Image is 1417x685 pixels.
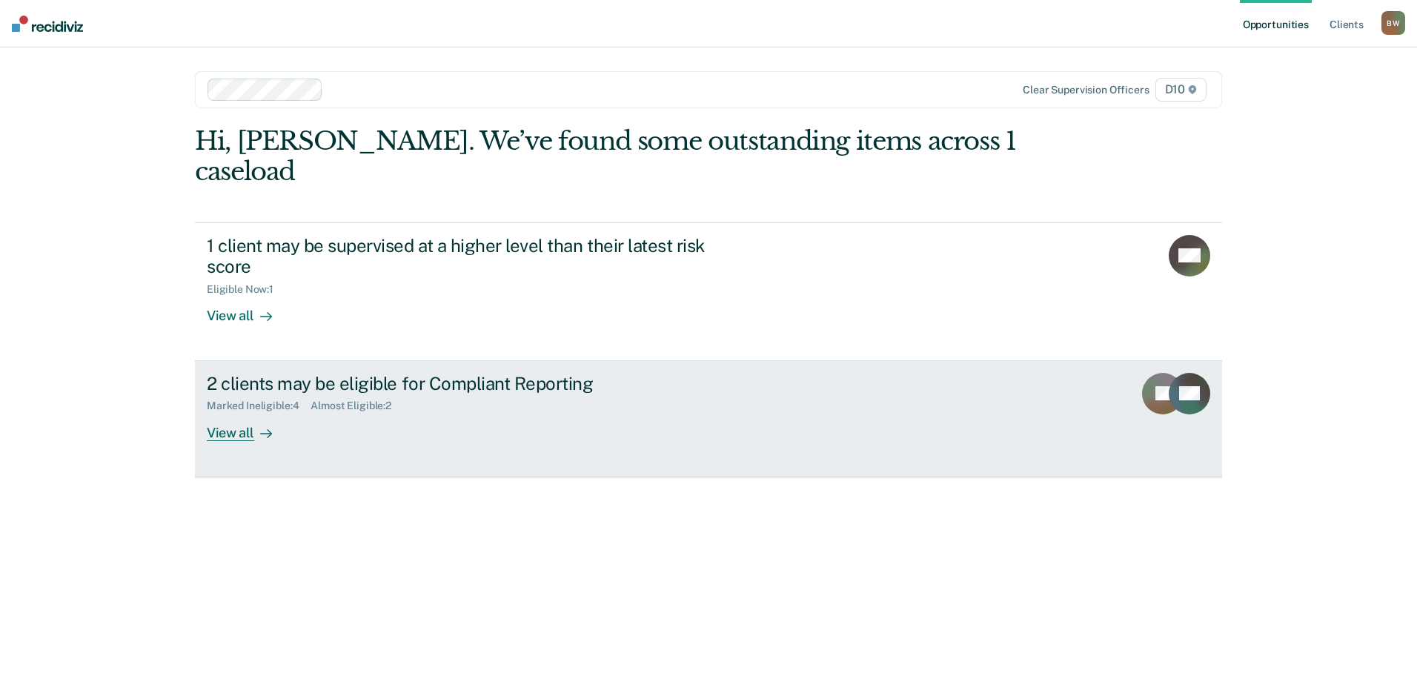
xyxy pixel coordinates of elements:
div: View all [207,412,290,441]
div: 1 client may be supervised at a higher level than their latest risk score [207,235,727,278]
button: BW [1381,11,1405,35]
div: Eligible Now : 1 [207,283,285,296]
div: Marked Ineligible : 4 [207,400,311,412]
a: 1 client may be supervised at a higher level than their latest risk scoreEligible Now:1View all [195,222,1222,361]
div: Clear supervision officers [1023,84,1149,96]
img: Recidiviz [12,16,83,32]
div: 2 clients may be eligible for Compliant Reporting [207,373,727,394]
div: Almost Eligible : 2 [311,400,403,412]
a: 2 clients may be eligible for Compliant ReportingMarked Ineligible:4Almost Eligible:2View all [195,361,1222,477]
span: D10 [1155,78,1207,102]
div: Hi, [PERSON_NAME]. We’ve found some outstanding items across 1 caseload [195,126,1017,187]
div: View all [207,296,290,325]
div: B W [1381,11,1405,35]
